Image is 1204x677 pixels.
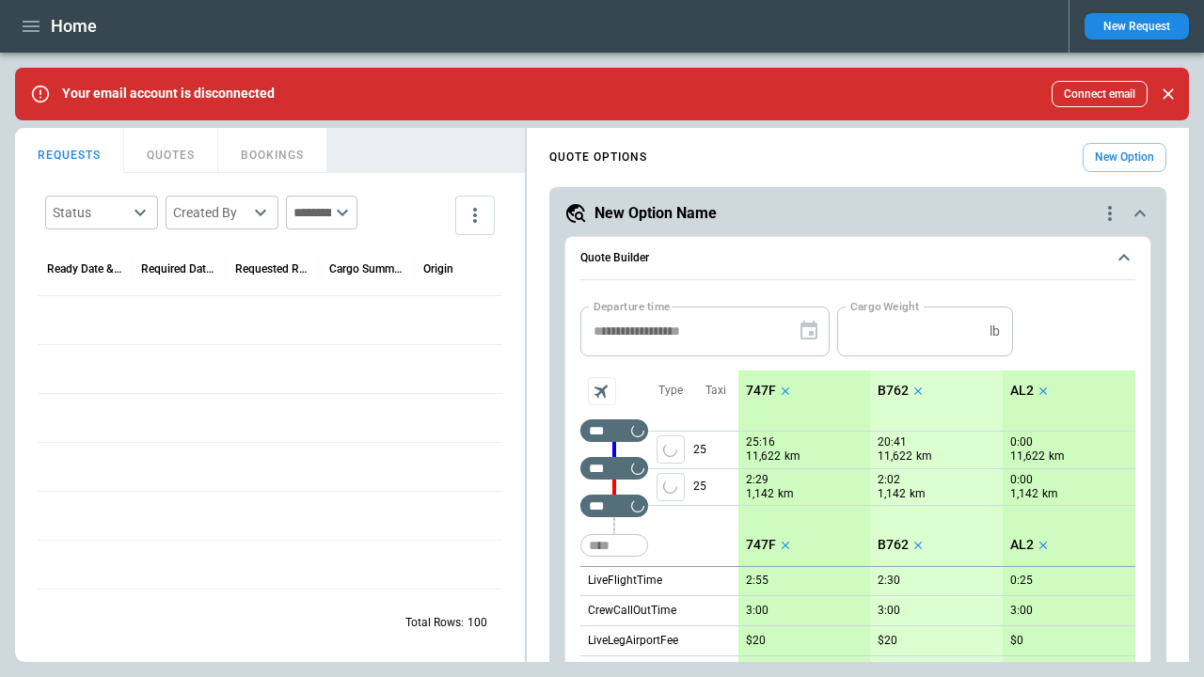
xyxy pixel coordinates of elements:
p: 25 [693,432,738,468]
p: 0:00 [1010,473,1033,487]
p: km [778,486,794,502]
span: Type of sector [657,473,685,501]
p: Total Rows: [405,615,464,631]
p: LiveLegAirportFee [588,633,678,649]
p: 0:00 [1010,435,1033,449]
div: Too short [580,495,648,517]
label: Cargo Weight [850,298,919,314]
p: 3:00 [1010,604,1033,618]
p: LiveFlightTime [588,573,662,589]
div: Cargo Summary [329,262,404,276]
p: B762 [878,383,909,399]
p: 747F [746,537,776,553]
div: Created By [173,203,248,222]
p: 11,622 [746,449,781,464]
p: 1,142 [1010,486,1038,502]
p: km [1049,449,1065,464]
label: Departure time [594,298,671,314]
button: left aligned [657,473,685,501]
span: Type of sector [657,435,685,464]
div: dismiss [1155,73,1181,115]
p: 11,622 [878,449,912,464]
p: 25 [693,469,738,505]
p: km [1042,486,1058,502]
p: 747F [746,383,776,399]
p: km [916,449,932,464]
div: Requested Route [235,262,310,276]
p: 2:29 [746,473,768,487]
h6: Quote Builder [580,252,649,264]
div: Too short [580,419,648,442]
p: $20 [878,634,897,648]
div: Too short [580,534,648,557]
p: lb [990,323,1000,339]
span: Aircraft selection [588,377,616,405]
p: Taxi [705,383,726,399]
p: 25:16 [746,435,775,449]
p: 11,622 [1010,449,1045,464]
h5: New Option Name [594,203,717,224]
p: 20:41 [878,435,907,449]
button: more [455,196,495,235]
button: left aligned [657,435,685,464]
button: BOOKINGS [218,128,327,173]
button: New Option Namequote-option-actions [564,202,1151,225]
p: 100 [467,615,487,631]
p: 0:25 [1010,574,1033,588]
h4: QUOTE OPTIONS [549,153,647,162]
button: QUOTES [124,128,218,173]
p: AL2 [1010,537,1034,553]
p: 3:00 [746,604,768,618]
p: 2:02 [878,473,900,487]
p: AL2 [1010,383,1034,399]
button: Connect email [1052,81,1148,107]
p: $20 [746,634,766,648]
button: REQUESTS [15,128,124,173]
p: Your email account is disconnected [62,86,275,102]
div: quote-option-actions [1099,202,1121,225]
div: Too short [580,457,648,480]
p: 3:00 [878,604,900,618]
h1: Home [51,15,97,38]
div: Status [53,203,128,222]
div: Origin [423,262,453,276]
p: Type [658,383,683,399]
p: 2:30 [878,574,900,588]
div: Required Date & Time (UTC) [141,262,216,276]
button: Close [1155,81,1181,107]
button: New Request [1085,13,1189,39]
p: $0 [1010,634,1023,648]
p: km [910,486,926,502]
button: New Option [1083,143,1166,172]
p: B762 [878,537,909,553]
p: 1,142 [878,486,906,502]
p: km [784,449,800,464]
p: 2:55 [746,574,768,588]
button: Quote Builder [580,237,1135,280]
p: 1,142 [746,486,774,502]
p: CrewCallOutTime [588,603,676,619]
div: Ready Date & Time (UTC) [47,262,122,276]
